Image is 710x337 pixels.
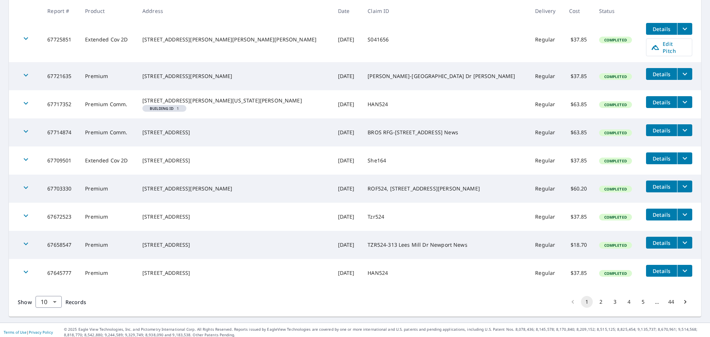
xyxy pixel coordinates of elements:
[65,299,86,306] span: Records
[142,157,326,164] div: [STREET_ADDRESS]
[600,74,631,79] span: Completed
[529,203,563,231] td: Regular
[362,146,529,175] td: She164
[79,231,136,259] td: Premium
[677,23,692,35] button: filesDropdownBtn-67725851
[35,296,62,308] div: Show 10 records
[142,73,326,80] div: [STREET_ADDRESS][PERSON_NAME]
[362,17,529,62] td: S041656
[142,129,326,136] div: [STREET_ADDRESS]
[79,90,136,118] td: Premium Comm.
[650,211,673,218] span: Details
[529,146,563,175] td: Regular
[332,231,362,259] td: [DATE]
[79,259,136,287] td: Premium
[332,17,362,62] td: [DATE]
[563,203,593,231] td: $37.85
[563,146,593,175] td: $37.85
[41,259,79,287] td: 67645777
[677,181,692,192] button: filesDropdownBtn-67703330
[563,118,593,146] td: $63.85
[41,62,79,90] td: 67721635
[362,203,529,231] td: Tzr524
[529,62,563,90] td: Regular
[362,62,529,90] td: [PERSON_NAME]-[GEOGRAPHIC_DATA] Dr [PERSON_NAME]
[600,271,631,276] span: Completed
[18,299,32,306] span: Show
[566,296,692,308] nav: pagination navigation
[332,90,362,118] td: [DATE]
[563,17,593,62] td: $37.85
[677,237,692,249] button: filesDropdownBtn-67658547
[646,209,677,220] button: detailsBtn-67672523
[600,37,631,43] span: Completed
[646,237,677,249] button: detailsBtn-67658547
[563,90,593,118] td: $63.85
[623,296,635,308] button: Go to page 4
[362,175,529,203] td: ROF524, [STREET_ADDRESS][PERSON_NAME]
[41,17,79,62] td: 67725851
[677,124,692,136] button: filesDropdownBtn-67714874
[529,175,563,203] td: Regular
[332,62,362,90] td: [DATE]
[563,175,593,203] td: $60.20
[600,158,631,164] span: Completed
[646,23,677,35] button: detailsBtn-67725851
[650,183,673,190] span: Details
[646,265,677,277] button: detailsBtn-67645777
[650,26,673,33] span: Details
[600,215,631,220] span: Completed
[4,330,27,335] a: Terms of Use
[646,96,677,108] button: detailsBtn-67717352
[79,62,136,90] td: Premium
[677,265,692,277] button: filesDropdownBtn-67645777
[650,127,673,134] span: Details
[529,90,563,118] td: Regular
[646,181,677,192] button: detailsBtn-67703330
[665,296,677,308] button: Go to page 44
[142,36,326,43] div: [STREET_ADDRESS][PERSON_NAME][PERSON_NAME][PERSON_NAME]
[646,152,677,164] button: detailsBtn-67709501
[600,102,631,107] span: Completed
[650,267,673,274] span: Details
[79,118,136,146] td: Premium Comm.
[142,185,326,192] div: [STREET_ADDRESS][PERSON_NAME]
[650,99,673,106] span: Details
[362,259,529,287] td: HAN524
[362,118,529,146] td: BROS RFG-[STREET_ADDRESS] News
[41,118,79,146] td: 67714874
[600,243,631,248] span: Completed
[595,296,607,308] button: Go to page 2
[332,259,362,287] td: [DATE]
[563,62,593,90] td: $37.85
[677,96,692,108] button: filesDropdownBtn-67717352
[650,155,673,162] span: Details
[600,186,631,192] span: Completed
[362,231,529,259] td: TZR524-313 Lees Mill Dr Newport News
[650,71,673,78] span: Details
[79,17,136,62] td: Extended Cov 2D
[677,68,692,80] button: filesDropdownBtn-67721635
[677,209,692,220] button: filesDropdownBtn-67672523
[41,203,79,231] td: 67672523
[677,152,692,164] button: filesDropdownBtn-67709501
[332,175,362,203] td: [DATE]
[150,107,174,110] em: Building ID
[35,291,62,312] div: 10
[646,124,677,136] button: detailsBtn-67714874
[29,330,53,335] a: Privacy Policy
[529,259,563,287] td: Regular
[145,107,183,110] span: 1
[332,146,362,175] td: [DATE]
[79,146,136,175] td: Extended Cov 2D
[79,175,136,203] td: Premium
[41,146,79,175] td: 67709501
[41,231,79,259] td: 67658547
[41,90,79,118] td: 67717352
[142,97,326,104] div: [STREET_ADDRESS][PERSON_NAME][US_STATE][PERSON_NAME]
[142,213,326,220] div: [STREET_ADDRESS]
[142,269,326,277] div: [STREET_ADDRESS]
[637,296,649,308] button: Go to page 5
[41,175,79,203] td: 67703330
[529,231,563,259] td: Regular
